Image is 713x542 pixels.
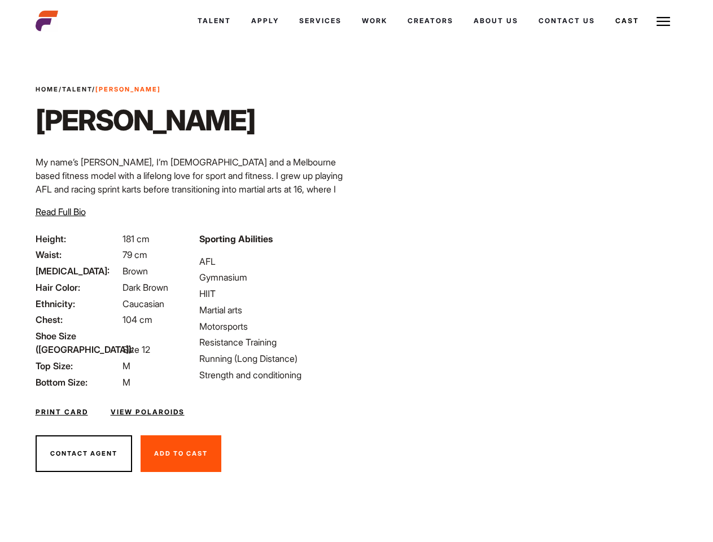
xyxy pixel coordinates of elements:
span: Size 12 [123,344,150,355]
a: Home [36,85,59,93]
button: Add To Cast [141,435,221,473]
a: Services [289,6,352,36]
a: Contact Us [528,6,605,36]
span: Chest: [36,313,120,326]
p: My name’s [PERSON_NAME], I’m [DEMOGRAPHIC_DATA] and a Melbourne based fitness model with a lifelo... [36,155,350,277]
a: Cast [605,6,649,36]
span: M [123,360,130,371]
img: cropped-aefm-brand-fav-22-square.png [36,10,58,32]
span: 79 cm [123,249,147,260]
span: Hair Color: [36,281,120,294]
a: Print Card [36,407,88,417]
span: 181 cm [123,233,150,244]
span: Read Full Bio [36,206,86,217]
span: Dark Brown [123,282,168,293]
span: M [123,377,130,388]
li: Motorsports [199,320,349,333]
span: Brown [123,265,148,277]
a: Work [352,6,397,36]
a: Creators [397,6,463,36]
span: Bottom Size: [36,375,120,389]
strong: Sporting Abilities [199,233,273,244]
span: [MEDICAL_DATA]: [36,264,120,278]
span: Add To Cast [154,449,208,457]
button: Read Full Bio [36,205,86,218]
span: Waist: [36,248,120,261]
span: Top Size: [36,359,120,373]
span: Ethnicity: [36,297,120,311]
li: Strength and conditioning [199,368,349,382]
h1: [PERSON_NAME] [36,103,255,137]
a: Talent [62,85,92,93]
span: Height: [36,232,120,246]
img: Burger icon [657,15,670,28]
a: Talent [187,6,241,36]
span: / / [36,85,161,94]
strong: [PERSON_NAME] [95,85,161,93]
li: Resistance Training [199,335,349,349]
li: Martial arts [199,303,349,317]
span: Caucasian [123,298,164,309]
li: AFL [199,255,349,268]
button: Contact Agent [36,435,132,473]
a: View Polaroids [111,407,185,417]
a: About Us [463,6,528,36]
li: HIIT [199,287,349,300]
span: 104 cm [123,314,152,325]
li: Gymnasium [199,270,349,284]
li: Running (Long Distance) [199,352,349,365]
span: Shoe Size ([GEOGRAPHIC_DATA]): [36,329,120,356]
a: Apply [241,6,289,36]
